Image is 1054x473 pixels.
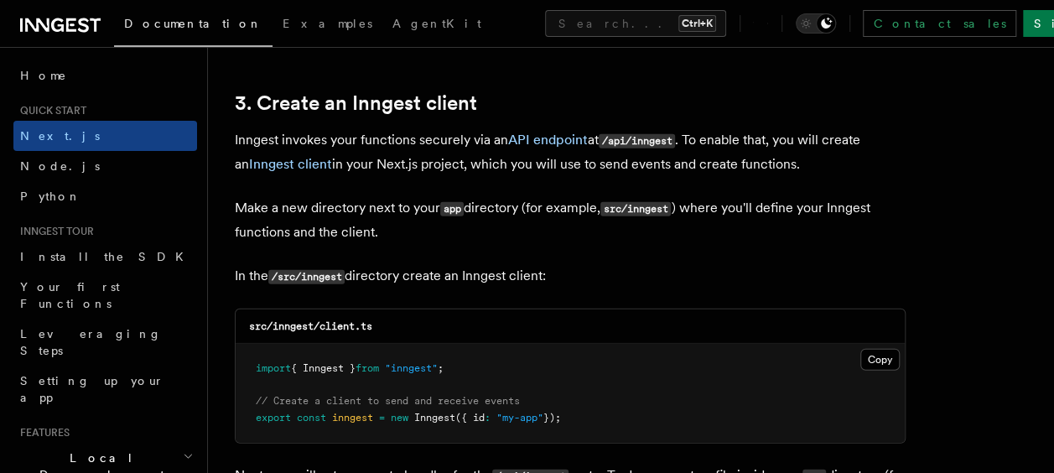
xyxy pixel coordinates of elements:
[20,250,194,263] span: Install the SDK
[438,362,444,374] span: ;
[356,362,379,374] span: from
[13,181,197,211] a: Python
[13,272,197,319] a: Your first Functions
[414,412,455,424] span: Inngest
[20,280,120,310] span: Your first Functions
[13,242,197,272] a: Install the SDK
[273,5,382,45] a: Examples
[249,320,372,332] code: src/inngest/client.ts
[545,10,726,37] button: Search...Ctrl+K
[13,60,197,91] a: Home
[13,121,197,151] a: Next.js
[508,132,588,148] a: API endpoint
[13,104,86,117] span: Quick start
[124,17,262,30] span: Documentation
[249,156,332,172] a: Inngest client
[20,190,81,203] span: Python
[13,319,197,366] a: Leveraging Steps
[13,225,94,238] span: Inngest tour
[863,10,1016,37] a: Contact sales
[382,5,491,45] a: AgentKit
[385,362,438,374] span: "inngest"
[268,270,345,284] code: /src/inngest
[379,412,385,424] span: =
[13,426,70,439] span: Features
[860,349,900,371] button: Copy
[392,17,481,30] span: AgentKit
[256,395,520,407] span: // Create a client to send and receive events
[235,128,906,176] p: Inngest invokes your functions securely via an at . To enable that, you will create an in your Ne...
[20,159,100,173] span: Node.js
[20,129,100,143] span: Next.js
[440,202,464,216] code: app
[796,13,836,34] button: Toggle dark mode
[235,91,477,115] a: 3. Create an Inngest client
[20,67,67,84] span: Home
[678,15,716,32] kbd: Ctrl+K
[235,264,906,288] p: In the directory create an Inngest client:
[20,327,162,357] span: Leveraging Steps
[20,374,164,404] span: Setting up your app
[256,362,291,374] span: import
[291,362,356,374] span: { Inngest }
[297,412,326,424] span: const
[600,202,671,216] code: src/inngest
[496,412,543,424] span: "my-app"
[13,366,197,413] a: Setting up your app
[114,5,273,47] a: Documentation
[283,17,372,30] span: Examples
[13,151,197,181] a: Node.js
[256,412,291,424] span: export
[455,412,485,424] span: ({ id
[599,134,675,148] code: /api/inngest
[391,412,408,424] span: new
[543,412,561,424] span: });
[332,412,373,424] span: inngest
[485,412,491,424] span: :
[235,196,906,244] p: Make a new directory next to your directory (for example, ) where you'll define your Inngest func...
